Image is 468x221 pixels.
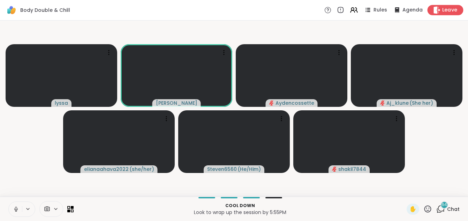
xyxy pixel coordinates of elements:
[20,7,70,14] span: Body Double & Chill
[373,7,387,14] span: Rules
[402,7,423,14] span: Agenda
[237,166,261,173] span: ( He/Him )
[409,205,416,213] span: ✋
[55,100,68,106] span: lyssa
[207,166,237,173] span: Steven6560
[338,166,366,173] span: shakil7844
[269,101,274,105] span: audio-muted
[409,100,433,106] span: ( She her )
[78,203,402,209] p: Cool down
[156,100,197,106] span: [PERSON_NAME]
[447,206,460,213] span: Chat
[275,100,314,106] span: Aydencossette
[6,4,17,16] img: ShareWell Logomark
[380,101,385,105] span: audio-muted
[332,167,337,172] span: audio-muted
[442,7,458,14] span: Leave
[78,209,402,216] p: Look to wrap up the session by 5:55PM
[84,166,129,173] span: elianaahava2022
[386,100,409,106] span: Aj_klune
[129,166,154,173] span: ( she/her )
[441,202,447,208] span: 64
